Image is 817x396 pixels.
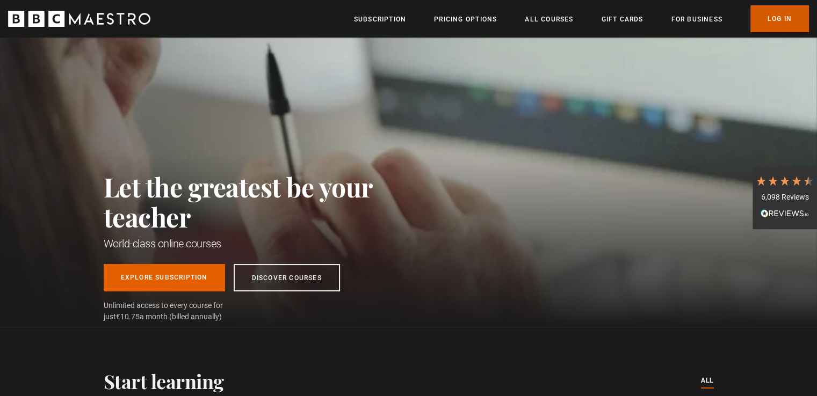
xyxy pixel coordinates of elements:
a: Gift Cards [601,14,643,25]
div: 4.7 Stars [755,175,814,187]
a: Explore Subscription [104,264,225,291]
div: Read All Reviews [755,208,814,221]
h2: Let the greatest be your teacher [104,172,421,232]
span: €10.75 [116,312,140,321]
h1: World-class online courses [104,236,421,251]
a: Log In [750,5,809,32]
span: Unlimited access to every course for just a month (billed annually) [104,300,249,322]
a: Pricing Options [434,14,497,25]
svg: BBC Maestro [8,11,150,27]
img: REVIEWS.io [761,209,809,217]
div: 6,098 ReviewsRead All Reviews [753,167,817,229]
a: Discover Courses [234,264,340,291]
nav: Primary [354,5,809,32]
a: Subscription [354,14,406,25]
a: All Courses [525,14,573,25]
div: 6,098 Reviews [755,192,814,203]
a: For business [671,14,722,25]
